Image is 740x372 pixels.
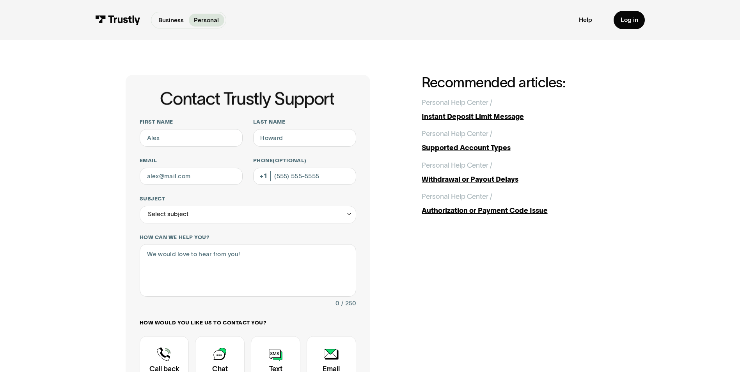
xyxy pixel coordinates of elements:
[341,298,356,309] div: / 250
[422,129,615,153] a: Personal Help Center /Supported Account Types
[140,168,243,185] input: alex@mail.com
[422,191,492,202] div: Personal Help Center /
[614,11,645,29] a: Log in
[253,157,356,164] label: Phone
[422,191,615,216] a: Personal Help Center /Authorization or Payment Code Issue
[335,298,339,309] div: 0
[422,143,615,153] div: Supported Account Types
[422,205,615,216] div: Authorization or Payment Code Issue
[140,119,243,126] label: First name
[158,16,184,25] p: Business
[422,112,615,122] div: Instant Deposit Limit Message
[422,160,615,185] a: Personal Help Center /Withdrawal or Payout Delays
[422,160,492,171] div: Personal Help Center /
[422,174,615,185] div: Withdrawal or Payout Delays
[140,157,243,164] label: Email
[189,14,224,26] a: Personal
[253,129,356,147] input: Howard
[140,206,356,223] div: Select subject
[422,75,615,90] h2: Recommended articles:
[140,129,243,147] input: Alex
[422,129,492,139] div: Personal Help Center /
[422,97,615,122] a: Personal Help Center /Instant Deposit Limit Message
[253,168,356,185] input: (555) 555-5555
[422,97,492,108] div: Personal Help Center /
[140,195,356,202] label: Subject
[579,16,592,24] a: Help
[140,234,356,241] label: How can we help you?
[253,119,356,126] label: Last name
[194,16,219,25] p: Personal
[621,16,638,24] div: Log in
[153,14,189,26] a: Business
[95,15,140,25] img: Trustly Logo
[138,89,356,108] h1: Contact Trustly Support
[148,209,188,220] div: Select subject
[140,319,356,326] label: How would you like us to contact you?
[273,158,306,163] span: (Optional)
